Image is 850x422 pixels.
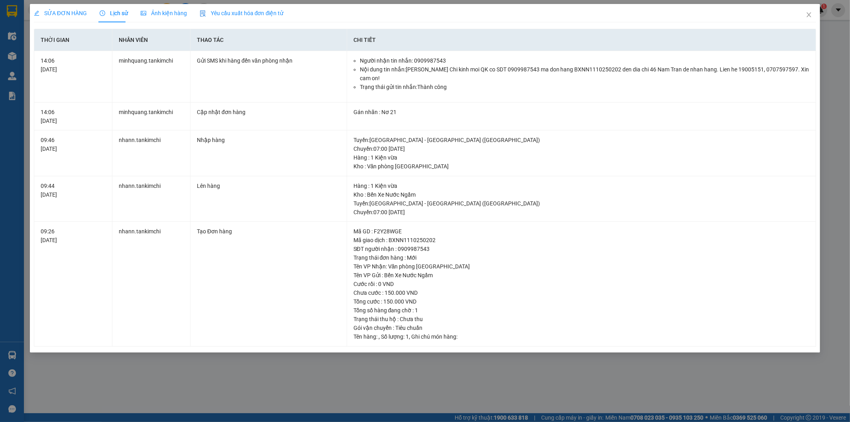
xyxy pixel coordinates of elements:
span: clock-circle [100,10,105,16]
div: Gói vận chuyển : Tiêu chuẩn [353,323,810,332]
li: Trạng thái gửi tin nhắn: Thành công [360,83,810,91]
div: Tổng số hàng đang chờ : 1 [353,306,810,315]
td: minhquang.tankimchi [112,51,190,103]
div: Tổng cước : 150.000 VND [353,297,810,306]
th: Nhân viên [112,29,190,51]
span: edit [34,10,39,16]
div: Nhập hàng [197,136,340,144]
div: Tuyến : [GEOGRAPHIC_DATA] - [GEOGRAPHIC_DATA] ([GEOGRAPHIC_DATA]) Chuyến: 07:00 [DATE] [353,199,810,217]
div: Cập nhật đơn hàng [197,108,340,116]
span: close [806,12,812,18]
span: Lịch sử [100,10,128,16]
div: 09:46 [DATE] [41,136,106,153]
li: Người nhận tin nhắn: 0909987543 [360,56,810,65]
span: SỬA ĐƠN HÀNG [34,10,87,16]
td: nhann.tankimchi [112,130,190,176]
div: Hàng : 1 Kiện vừa [353,181,810,190]
div: Trạng thái đơn hàng : Mới [353,253,810,262]
div: Trạng thái thu hộ : Chưa thu [353,315,810,323]
div: Kho : Bến Xe Nước Ngầm [353,190,810,199]
div: Cước rồi : 0 VND [353,280,810,288]
button: Close [798,4,820,26]
div: Kho : Văn phòng [GEOGRAPHIC_DATA] [353,162,810,171]
div: Tuyến : [GEOGRAPHIC_DATA] - [GEOGRAPHIC_DATA] ([GEOGRAPHIC_DATA]) Chuyến: 07:00 [DATE] [353,136,810,153]
td: nhann.tankimchi [112,222,190,347]
span: Ảnh kiện hàng [141,10,187,16]
th: Thời gian [34,29,112,51]
div: Mã GD : F2Y28WGE [353,227,810,236]
div: Gửi SMS khi hàng đến văn phòng nhận [197,56,340,65]
th: Thao tác [190,29,347,51]
div: Tên VP Gửi : Bến Xe Nước Ngầm [353,271,810,280]
div: 14:06 [DATE] [41,108,106,125]
div: Hàng : 1 Kiện vừa [353,153,810,162]
span: Yêu cầu xuất hóa đơn điện tử [200,10,284,16]
li: Nội dung tin nhắn: [PERSON_NAME] Chi kinh moi QK co SDT 0909987543 ma don hang BXNN1110250202 den... [360,65,810,83]
td: nhann.tankimchi [112,176,190,222]
span: 1 [406,333,409,340]
span: picture [141,10,146,16]
div: Tên VP Nhận: Văn phòng [GEOGRAPHIC_DATA] [353,262,810,271]
div: 14:06 [DATE] [41,56,106,74]
div: 09:44 [DATE] [41,181,106,199]
div: Mã giao dịch : BXNN1110250202 [353,236,810,245]
div: Tên hàng: , Số lượng: , Ghi chú món hàng: [353,332,810,341]
td: minhquang.tankimchi [112,103,190,131]
div: Chưa cước : 150.000 VND [353,288,810,297]
div: Gán nhãn : Nơ 21 [353,108,810,116]
th: Chi tiết [347,29,817,51]
div: 09:26 [DATE] [41,227,106,245]
div: SĐT người nhận : 0909987543 [353,245,810,253]
img: icon [200,10,206,17]
div: Lên hàng [197,181,340,190]
div: Tạo Đơn hàng [197,227,340,236]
